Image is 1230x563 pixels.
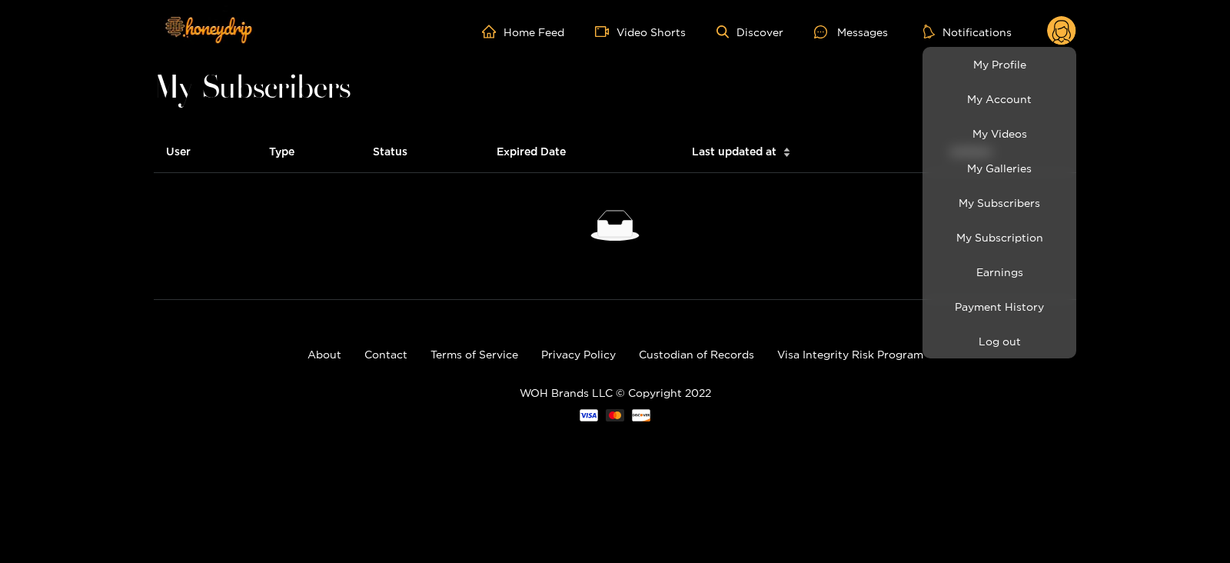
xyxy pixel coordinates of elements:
[926,224,1072,251] a: My Subscription
[926,293,1072,320] a: Payment History
[926,155,1072,182] a: My Galleries
[926,51,1072,78] a: My Profile
[926,328,1072,355] button: Log out
[926,258,1072,285] a: Earnings
[926,85,1072,112] a: My Account
[926,189,1072,216] a: My Subscribers
[926,120,1072,147] a: My Videos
